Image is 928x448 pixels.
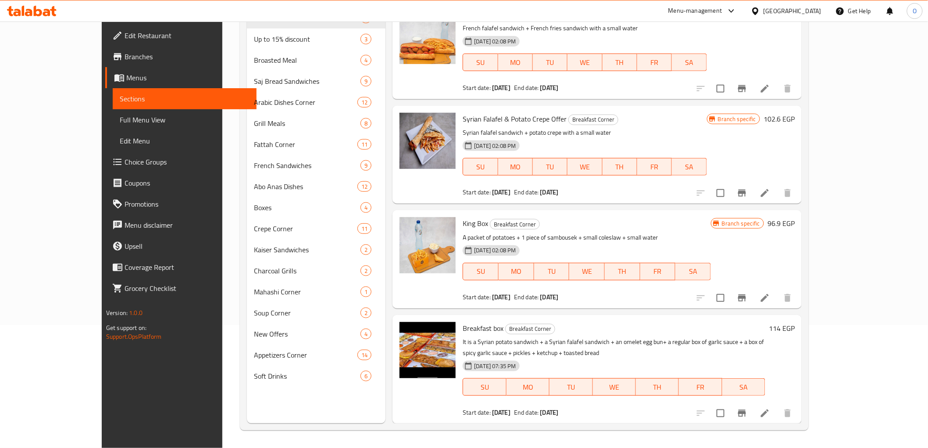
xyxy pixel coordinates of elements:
span: TH [606,161,634,173]
div: items [360,76,371,86]
button: WE [593,378,636,396]
button: TU [533,54,568,71]
button: Branch-specific-item [732,403,753,424]
button: SU [463,378,506,396]
span: Start date: [463,186,491,198]
div: items [360,308,371,318]
span: Select to update [711,289,730,307]
a: Edit menu item [760,408,770,419]
div: Saj Bread Sandwiches9 [247,71,385,92]
div: New Offers4 [247,323,385,344]
span: Syrian Falafel & Potato Crepe Offer [463,112,567,125]
button: TU [550,378,592,396]
div: Mahashi Corner1 [247,281,385,302]
a: Edit menu item [760,293,770,303]
span: 6 [361,372,371,380]
span: Select to update [711,184,730,202]
span: Full Menu View [120,115,250,125]
span: Crepe Corner [254,223,357,234]
span: Grocery Checklist [125,283,250,294]
span: Branch specific [718,219,764,228]
div: items [360,55,371,65]
span: Kaiser Sandwiches [254,244,360,255]
div: items [360,34,371,44]
span: Breakfast Corner [569,115,618,125]
button: TH [603,54,637,71]
div: Breakfast Corner [568,115,618,125]
a: Coverage Report [105,257,257,278]
button: TU [533,158,568,176]
img: King Box [400,217,456,273]
span: Coupons [125,178,250,188]
span: Appetizers Corner [254,350,357,360]
div: Mahashi Corner [254,287,360,297]
a: Support.OpsPlatform [106,331,162,342]
h6: 96.9 EGP [767,217,795,229]
div: items [357,97,371,108]
div: Charcoal Grills2 [247,260,385,281]
button: Branch-specific-item [732,78,753,99]
div: items [360,287,371,297]
a: Edit Restaurant [105,25,257,46]
button: MO [498,158,533,176]
div: items [360,202,371,213]
span: TH [608,265,637,278]
span: SA [726,381,762,394]
span: Breakfast Corner [490,219,539,229]
button: TU [534,263,570,280]
span: Upsell [125,241,250,251]
span: MO [502,265,531,278]
div: Abo Anas Dishes12 [247,176,385,197]
span: 14 [358,351,371,359]
span: Saj Bread Sandwiches [254,76,360,86]
div: Arabic Dishes Corner [254,97,357,108]
button: MO [498,54,533,71]
div: items [360,329,371,339]
span: Get support on: [106,322,146,333]
button: WE [568,54,602,71]
span: Branch specific [714,115,760,123]
div: items [357,350,371,360]
span: Select to update [711,79,730,98]
span: 11 [358,140,371,149]
img: Falafel & French Fries Fino offer [400,8,456,64]
p: A packet of potatoes + 1 piece of sambousek + small coleslaw + small water [463,232,710,243]
b: [DATE] [540,291,559,303]
b: [DATE] [492,291,510,303]
a: Promotions [105,194,257,215]
span: 2 [361,309,371,317]
span: Breakfast Corner [506,324,555,334]
span: 11 [358,225,371,233]
span: FR [682,381,718,394]
span: King Box [463,217,488,230]
span: O [913,6,917,16]
p: French falafel sandwich + French fries sandwich with a small water [463,23,707,34]
a: Edit menu item [760,83,770,94]
button: SU [463,263,499,280]
a: Coupons [105,172,257,194]
span: 9 [361,161,371,170]
span: Up to 15% discount [254,34,360,44]
span: 2 [361,246,371,254]
a: Sections [113,88,257,109]
span: End date: [514,186,539,198]
div: [GEOGRAPHIC_DATA] [764,6,821,16]
span: 12 [358,183,371,191]
span: SA [675,161,703,173]
span: FR [641,56,668,69]
span: [DATE] 07:35 PM [471,362,519,370]
div: items [357,139,371,150]
div: items [360,244,371,255]
span: Boxes [254,202,360,213]
button: Branch-specific-item [732,183,753,204]
span: 9 [361,77,371,86]
span: TU [536,161,564,173]
span: WE [571,56,599,69]
span: New Offers [254,329,360,339]
span: SA [679,265,707,278]
span: FR [644,265,672,278]
span: SA [675,56,703,69]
